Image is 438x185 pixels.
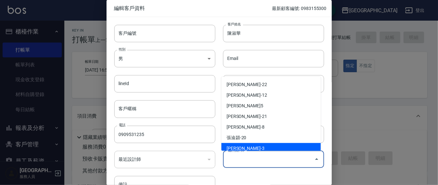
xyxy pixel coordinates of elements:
label: 客戶姓名 [228,22,241,27]
li: [PERSON_NAME]-3 [221,143,321,154]
li: [PERSON_NAME]-8 [221,122,321,132]
label: 性別 [119,47,126,52]
label: 電話 [119,123,126,128]
li: [PERSON_NAME]5 [221,101,321,111]
li: [PERSON_NAME]-22 [221,79,321,90]
button: Close [312,154,322,164]
p: 最新顧客編號: 0983155300 [272,5,326,12]
span: 編輯客戶資料 [114,5,272,12]
li: 張渝潁-20 [221,132,321,143]
div: 男 [114,50,215,67]
li: [PERSON_NAME]-12 [221,90,321,101]
label: 偏好設計師 [228,148,244,153]
li: [PERSON_NAME]-21 [221,111,321,122]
